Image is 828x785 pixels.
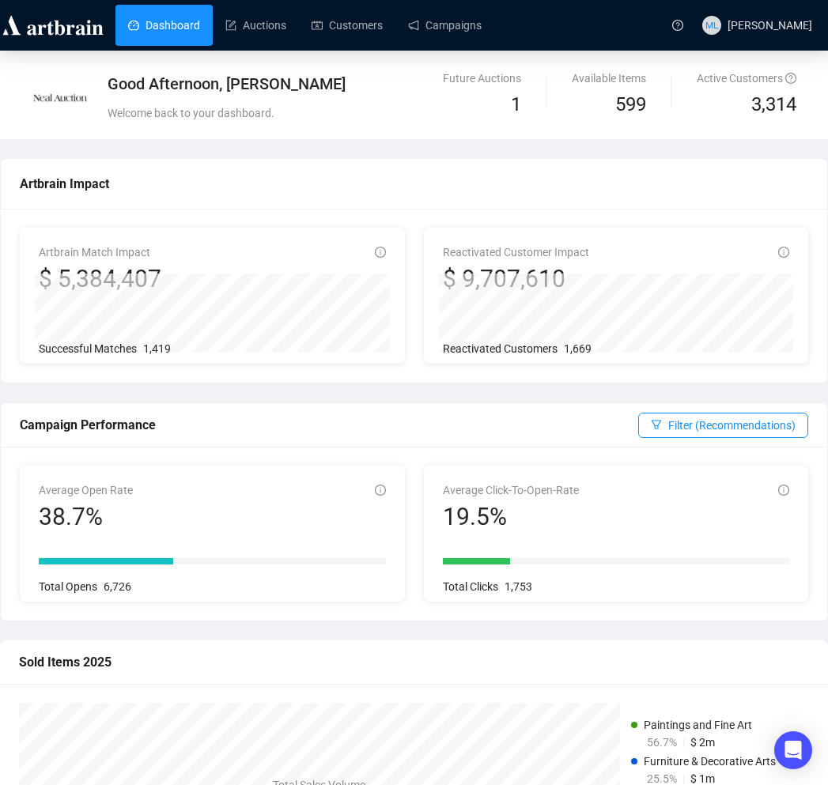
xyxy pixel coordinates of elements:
span: Average Click-To-Open-Rate [443,484,579,496]
span: Paintings and Fine Art [644,719,752,731]
span: 56.7% [647,736,677,749]
span: 1,753 [505,580,532,593]
span: info-circle [375,485,386,496]
div: Open Intercom Messenger [774,731,812,769]
span: 1,669 [564,342,592,355]
div: Future Auctions [443,70,521,87]
span: Total Opens [39,580,97,593]
span: info-circle [778,247,789,258]
div: 19.5% [443,502,579,532]
span: 3,314 [751,90,796,120]
a: Auctions [225,5,286,46]
a: Dashboard [128,5,200,46]
span: [PERSON_NAME] [728,19,812,32]
div: Campaign Performance [20,415,638,435]
span: filter [651,419,662,430]
span: $ 2m [690,736,715,749]
span: 25.5% [647,772,677,785]
div: $ 9,707,610 [443,264,589,294]
span: 6,726 [104,580,131,593]
span: Reactivated Customers [443,342,558,355]
div: Artbrain Impact [20,174,808,194]
button: Filter (Recommendations) [638,413,808,438]
span: question-circle [785,73,796,84]
a: Customers [312,5,383,46]
span: 1 [511,93,521,115]
span: info-circle [375,247,386,258]
span: ML [705,17,719,32]
span: Successful Matches [39,342,137,355]
div: 38.7% [39,502,133,532]
span: Reactivated Customer Impact [443,246,589,259]
span: Average Open Rate [39,484,133,496]
span: info-circle [778,485,789,496]
span: 599 [615,93,646,115]
div: Welcome back to your dashboard. [108,104,520,122]
div: $ 5,384,407 [39,264,161,294]
div: Sold Items 2025 [19,652,809,672]
span: question-circle [672,20,683,31]
span: Filter (Recommendations) [668,417,796,434]
span: Total Clicks [443,580,498,593]
img: 5fa3ba0f452f7d000d08ed65.jpg [32,70,88,126]
span: Artbrain Match Impact [39,246,150,259]
span: 1,419 [143,342,171,355]
a: Campaigns [408,5,482,46]
div: Good Afternoon, [PERSON_NAME] [108,73,520,95]
span: $ 1m [690,772,715,785]
span: Furniture & Decorative Arts [644,755,776,768]
span: Active Customers [697,72,796,85]
div: Available Items [572,70,646,87]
